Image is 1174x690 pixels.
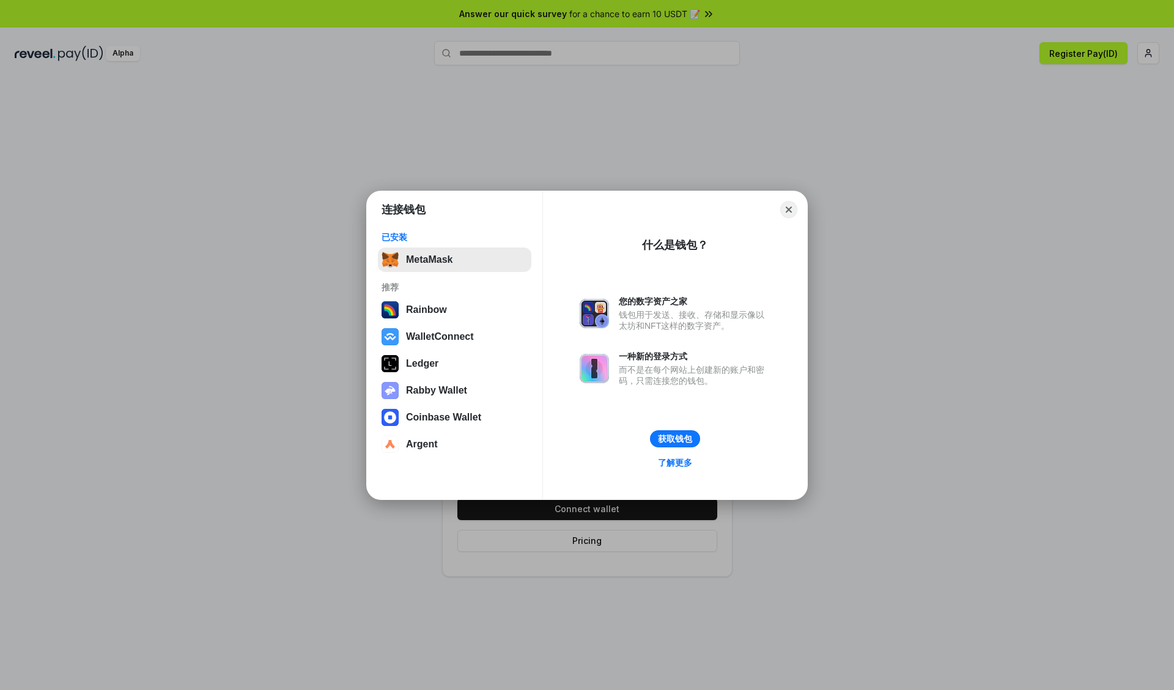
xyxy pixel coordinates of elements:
[406,331,474,342] div: WalletConnect
[406,439,438,450] div: Argent
[382,202,426,217] h1: 连接钱包
[658,457,692,468] div: 了解更多
[382,328,399,345] img: svg+xml,%3Csvg%20width%3D%2228%22%20height%3D%2228%22%20viewBox%3D%220%200%2028%2028%22%20fill%3D...
[406,385,467,396] div: Rabby Wallet
[378,325,531,349] button: WalletConnect
[382,355,399,372] img: svg+xml,%3Csvg%20xmlns%3D%22http%3A%2F%2Fwww.w3.org%2F2000%2Fsvg%22%20width%3D%2228%22%20height%3...
[619,309,770,331] div: 钱包用于发送、接收、存储和显示像以太坊和NFT这样的数字资产。
[382,301,399,318] img: svg+xml,%3Csvg%20width%3D%22120%22%20height%3D%22120%22%20viewBox%3D%220%200%20120%20120%22%20fil...
[642,238,708,252] div: 什么是钱包？
[382,282,528,293] div: 推荐
[651,455,700,471] a: 了解更多
[406,358,438,369] div: Ledger
[378,378,531,403] button: Rabby Wallet
[780,201,797,218] button: Close
[378,351,531,376] button: Ledger
[658,433,692,444] div: 获取钱包
[378,432,531,457] button: Argent
[406,304,447,315] div: Rainbow
[382,382,399,399] img: svg+xml,%3Csvg%20xmlns%3D%22http%3A%2F%2Fwww.w3.org%2F2000%2Fsvg%22%20fill%3D%22none%22%20viewBox...
[406,254,452,265] div: MetaMask
[378,405,531,430] button: Coinbase Wallet
[650,430,700,447] button: 获取钱包
[382,232,528,243] div: 已安装
[382,251,399,268] img: svg+xml,%3Csvg%20fill%3D%22none%22%20height%3D%2233%22%20viewBox%3D%220%200%2035%2033%22%20width%...
[580,354,609,383] img: svg+xml,%3Csvg%20xmlns%3D%22http%3A%2F%2Fwww.w3.org%2F2000%2Fsvg%22%20fill%3D%22none%22%20viewBox...
[619,364,770,386] div: 而不是在每个网站上创建新的账户和密码，只需连接您的钱包。
[382,436,399,453] img: svg+xml,%3Csvg%20width%3D%2228%22%20height%3D%2228%22%20viewBox%3D%220%200%2028%2028%22%20fill%3D...
[382,409,399,426] img: svg+xml,%3Csvg%20width%3D%2228%22%20height%3D%2228%22%20viewBox%3D%220%200%2028%2028%22%20fill%3D...
[619,296,770,307] div: 您的数字资产之家
[378,298,531,322] button: Rainbow
[378,248,531,272] button: MetaMask
[619,351,770,362] div: 一种新的登录方式
[580,299,609,328] img: svg+xml,%3Csvg%20xmlns%3D%22http%3A%2F%2Fwww.w3.org%2F2000%2Fsvg%22%20fill%3D%22none%22%20viewBox...
[406,412,481,423] div: Coinbase Wallet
